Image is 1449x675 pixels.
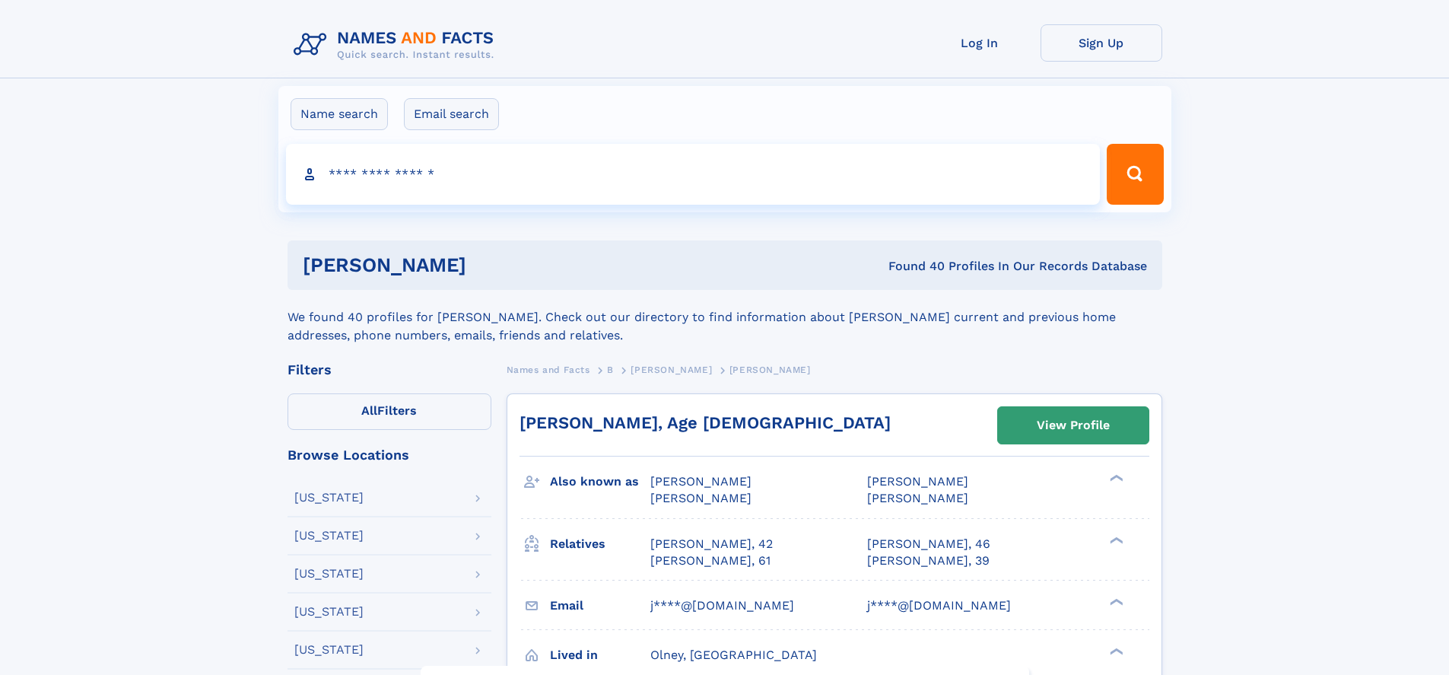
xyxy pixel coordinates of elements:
[507,360,590,379] a: Names and Facts
[607,360,614,379] a: B
[998,407,1149,444] a: View Profile
[288,448,491,462] div: Browse Locations
[1106,646,1124,656] div: ❯
[650,648,817,662] span: Olney, [GEOGRAPHIC_DATA]
[294,530,364,542] div: [US_STATE]
[1106,473,1124,483] div: ❯
[550,531,650,557] h3: Relatives
[288,363,491,377] div: Filters
[919,24,1041,62] a: Log In
[1041,24,1162,62] a: Sign Up
[361,403,377,418] span: All
[729,365,811,375] span: [PERSON_NAME]
[291,98,388,130] label: Name search
[650,552,771,569] a: [PERSON_NAME], 61
[631,365,712,375] span: [PERSON_NAME]
[1106,597,1124,607] div: ❯
[607,365,614,375] span: B
[677,258,1147,275] div: Found 40 Profiles In Our Records Database
[294,606,364,618] div: [US_STATE]
[867,474,968,489] span: [PERSON_NAME]
[867,552,990,569] a: [PERSON_NAME], 39
[288,290,1162,345] div: We found 40 profiles for [PERSON_NAME]. Check out our directory to find information about [PERSON...
[650,474,752,489] span: [PERSON_NAME]
[1037,408,1110,443] div: View Profile
[550,593,650,619] h3: Email
[303,256,678,275] h1: [PERSON_NAME]
[650,536,773,552] a: [PERSON_NAME], 42
[294,492,364,504] div: [US_STATE]
[867,536,990,552] a: [PERSON_NAME], 46
[294,644,364,656] div: [US_STATE]
[294,568,364,580] div: [US_STATE]
[550,469,650,495] h3: Also known as
[550,642,650,668] h3: Lived in
[288,24,507,65] img: Logo Names and Facts
[631,360,712,379] a: [PERSON_NAME]
[520,413,891,432] a: [PERSON_NAME], Age [DEMOGRAPHIC_DATA]
[404,98,499,130] label: Email search
[650,491,752,505] span: [PERSON_NAME]
[286,144,1101,205] input: search input
[288,393,491,430] label: Filters
[867,491,968,505] span: [PERSON_NAME]
[1107,144,1163,205] button: Search Button
[1106,535,1124,545] div: ❯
